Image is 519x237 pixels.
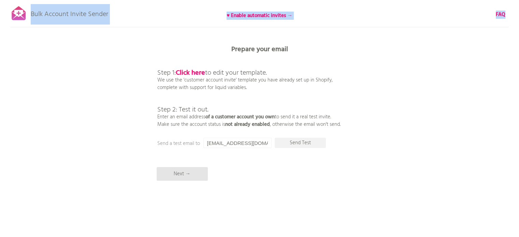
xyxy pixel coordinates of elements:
[275,138,326,148] p: Send Test
[157,68,267,78] span: Step 1: to edit your template.
[157,104,208,115] span: Step 2: Test it out.
[496,11,505,18] a: FAQ
[157,55,341,128] p: We use the 'customer account invite' template you have already set up in Shopify, complete with s...
[225,120,270,129] b: not already enabled
[157,167,208,181] p: Next →
[157,140,294,147] p: Send a test email to
[231,44,288,55] b: Prepare your email
[227,12,292,20] b: ♥ Enable automatic invites →
[496,11,505,19] b: FAQ
[31,4,108,21] p: Bulk Account Invite Sender
[176,68,205,78] a: Click here
[205,113,275,121] b: of a customer account you own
